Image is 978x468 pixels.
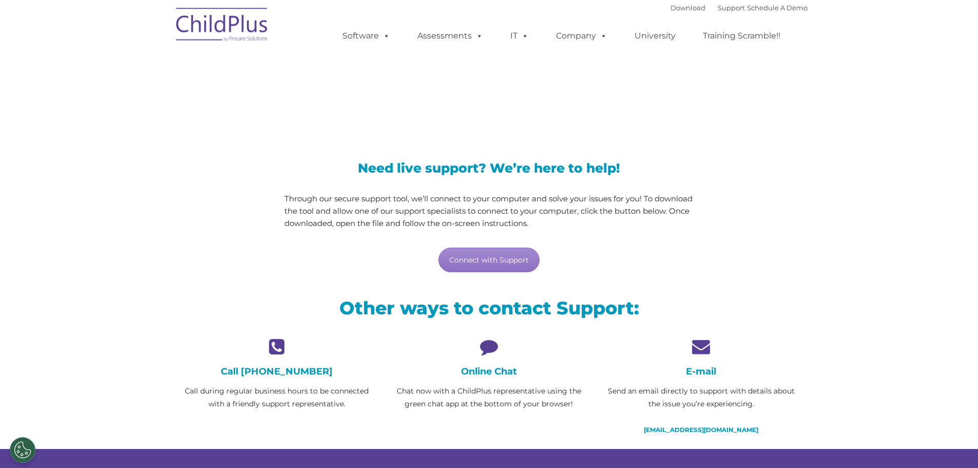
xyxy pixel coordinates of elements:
h4: Online Chat [391,366,587,377]
a: Training Scramble!! [693,26,791,46]
img: ChildPlus by Procare Solutions [171,1,274,52]
span: LiveSupport with SplashTop [179,74,563,105]
a: IT [500,26,539,46]
a: Support [718,4,745,12]
h2: Other ways to contact Support: [179,296,800,320]
h4: Call [PHONE_NUMBER] [179,366,375,377]
a: Company [546,26,618,46]
a: Software [332,26,400,46]
p: Through our secure support tool, we’ll connect to your computer and solve your issues for you! To... [284,193,694,230]
p: Chat now with a ChildPlus representative using the green chat app at the bottom of your browser! [391,385,587,410]
p: Call during regular business hours to be connected with a friendly support representative. [179,385,375,410]
a: [EMAIL_ADDRESS][DOMAIN_NAME] [644,426,758,434]
a: Assessments [407,26,493,46]
font: | [670,4,808,12]
h4: E-mail [603,366,799,377]
a: Download [670,4,705,12]
a: University [624,26,686,46]
h3: Need live support? We’re here to help! [284,162,694,175]
a: Connect with Support [438,248,540,272]
a: Schedule A Demo [747,4,808,12]
button: Cookies Settings [10,437,35,463]
p: Send an email directly to support with details about the issue you’re experiencing. [603,385,799,410]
